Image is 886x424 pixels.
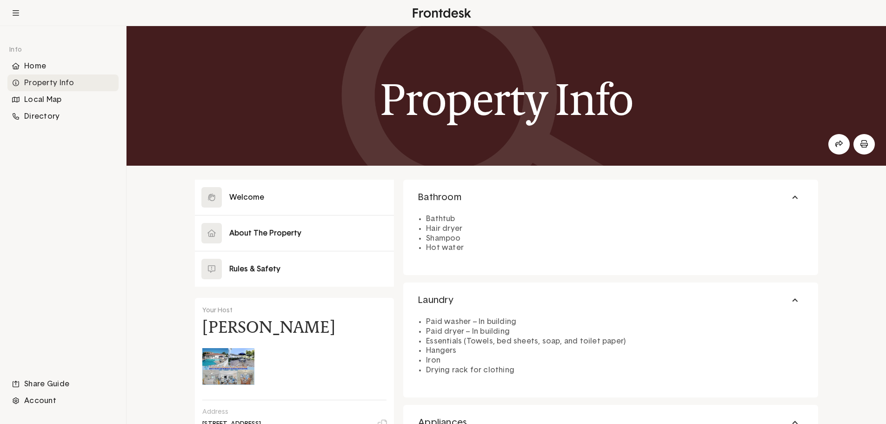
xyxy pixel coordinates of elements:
li: Navigation item [7,376,119,392]
div: Account [7,392,119,409]
button: Bathroom [403,180,818,215]
li: Navigation item [7,91,119,108]
li: Navigation item [7,58,119,74]
button: Laundry [403,283,818,318]
img: Patrick McInerney's avatar [202,340,254,392]
li: Shampoo [426,234,803,243]
div: Directory [7,108,119,125]
li: Navigation item [7,392,119,409]
p: Address [202,408,380,416]
li: Navigation item [7,108,119,125]
h1: Property Info [380,75,633,124]
h4: [PERSON_NAME] [202,320,335,335]
li: Hair dryer [426,224,803,234]
div: Home [7,58,119,74]
li: Essentials (Towels, bed sheets, soap, and toilet paper) [426,337,803,346]
span: Your Host [202,307,233,314]
li: Paid dryer – In building [426,327,803,337]
span: Bathroom [418,191,461,203]
div: Share Guide [7,376,119,392]
li: Hot water [426,243,803,253]
li: Hangers [426,346,803,356]
li: Drying rack for clothing [426,365,803,375]
div: Property Info [7,74,119,91]
li: Navigation item [7,74,119,91]
div: Local Map [7,91,119,108]
li: Bathtub [426,214,803,224]
li: Paid washer – In building [426,317,803,327]
li: Iron [426,356,803,365]
span: Laundry [418,294,453,306]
